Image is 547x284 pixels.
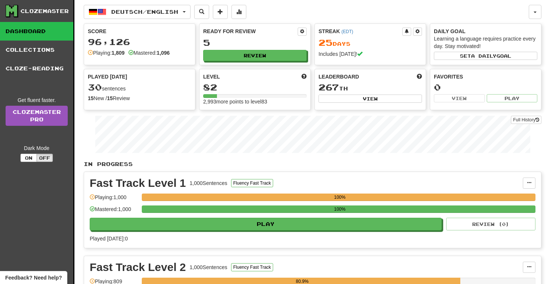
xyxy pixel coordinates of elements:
[88,28,191,35] div: Score
[157,50,170,56] strong: 1,096
[144,194,535,201] div: 100%
[5,274,62,281] span: Open feedback widget
[203,28,298,35] div: Ready for Review
[88,37,191,47] div: 96,126
[434,35,537,50] div: Learning a language requires practice every day. Stay motivated!
[319,82,339,92] span: 267
[434,73,537,80] div: Favorites
[90,236,128,242] span: Played [DATE]: 0
[88,49,125,57] div: Playing:
[84,160,541,168] p: In Progress
[88,73,127,80] span: Played [DATE]
[446,218,535,230] button: Review (0)
[434,28,537,35] div: Daily Goal
[231,263,273,271] button: Fluency Fast Track
[190,179,227,187] div: 1,000 Sentences
[203,73,220,80] span: Level
[319,37,333,48] span: 25
[434,52,537,60] button: Seta dailygoal
[319,28,402,35] div: Streak
[511,116,541,124] button: Full History
[203,83,307,92] div: 82
[319,50,422,58] div: Includes [DATE]!
[112,50,125,56] strong: 1,809
[203,50,307,61] button: Review
[6,144,68,152] div: Dark Mode
[319,83,422,92] div: th
[90,218,442,230] button: Play
[434,94,485,102] button: View
[88,95,191,102] div: New / Review
[341,29,353,34] a: (EDT)
[111,9,178,15] span: Deutsch / English
[20,154,37,162] button: On
[471,53,496,58] span: a daily
[213,5,228,19] button: Add sentence to collection
[88,95,94,101] strong: 15
[231,179,273,187] button: Fluency Fast Track
[20,7,69,15] div: Clozemaster
[319,95,422,103] button: View
[90,178,186,189] div: Fast Track Level 1
[107,95,113,101] strong: 15
[203,98,307,105] div: 2,993 more points to level 83
[84,5,191,19] button: Deutsch/English
[203,38,307,47] div: 5
[319,38,422,48] div: Day s
[319,73,359,80] span: Leaderboard
[36,154,53,162] button: Off
[487,94,538,102] button: Play
[194,5,209,19] button: Search sentences
[6,106,68,126] a: ClozemasterPro
[6,96,68,104] div: Get fluent faster.
[231,5,246,19] button: More stats
[144,205,535,213] div: 100%
[301,73,307,80] span: Score more points to level up
[90,194,138,206] div: Playing: 1,000
[417,73,422,80] span: This week in points, UTC
[88,83,191,92] div: sentences
[90,205,138,218] div: Mastered: 1,000
[90,262,186,273] div: Fast Track Level 2
[434,83,537,92] div: 0
[190,264,227,271] div: 1,000 Sentences
[128,49,170,57] div: Mastered:
[88,82,102,92] span: 30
